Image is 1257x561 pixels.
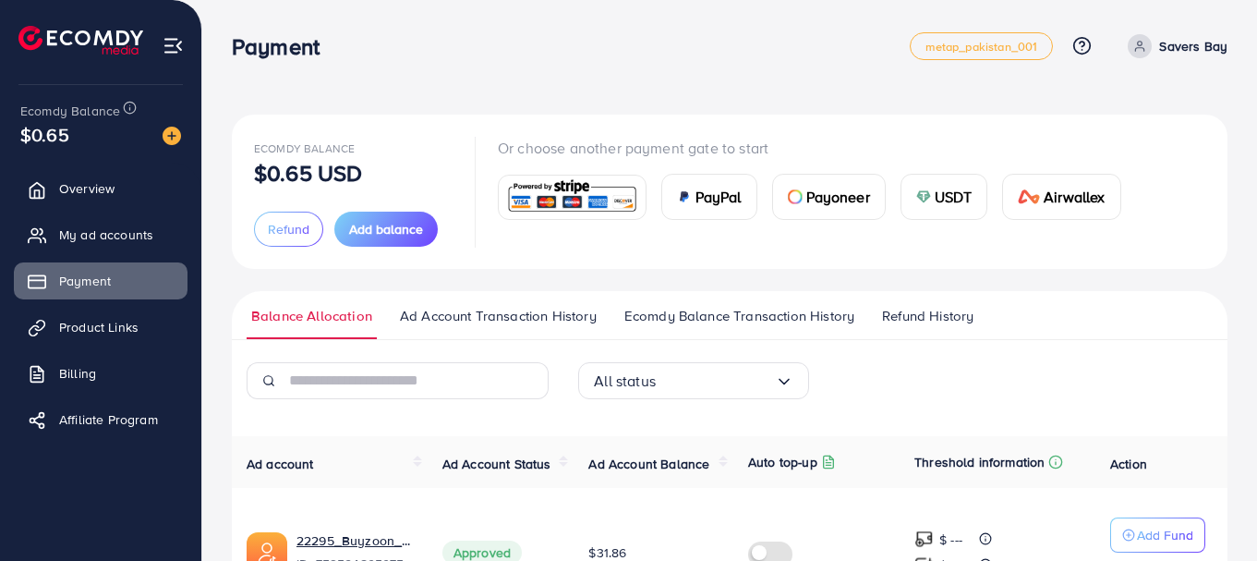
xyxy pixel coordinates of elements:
[1018,189,1040,204] img: card
[1044,186,1105,208] span: Airwallex
[232,33,334,60] h3: Payment
[914,530,934,549] img: top-up amount
[1137,524,1193,546] p: Add Fund
[1002,174,1120,220] a: cardAirwallex
[20,102,120,120] span: Ecomdy Balance
[578,362,809,399] div: Search for option
[14,262,187,299] a: Payment
[59,272,111,290] span: Payment
[695,186,742,208] span: PayPal
[254,140,355,156] span: Ecomdy Balance
[247,455,314,473] span: Ad account
[594,367,656,396] span: All status
[624,306,854,326] span: Ecomdy Balance Transaction History
[59,410,158,429] span: Affiliate Program
[935,186,973,208] span: USDT
[349,220,423,238] span: Add balance
[498,137,1136,159] p: Or choose another payment gate to start
[939,529,962,551] p: $ ---
[916,189,931,204] img: card
[1178,478,1243,547] iframe: Chat
[1159,35,1227,57] p: Savers Bay
[400,306,597,326] span: Ad Account Transaction History
[498,175,647,220] a: card
[882,306,973,326] span: Refund History
[18,26,143,55] img: logo
[20,121,69,148] span: $0.65
[163,35,184,56] img: menu
[14,170,187,207] a: Overview
[1120,34,1227,58] a: Savers Bay
[296,531,413,550] a: 22295_Buyzoon_1754436876148
[334,212,438,247] button: Add balance
[806,186,870,208] span: Payoneer
[772,174,886,220] a: cardPayoneer
[656,367,775,396] input: Search for option
[59,318,139,336] span: Product Links
[925,41,1038,53] span: metap_pakistan_001
[442,455,551,473] span: Ad Account Status
[748,451,817,473] p: Auto top-up
[14,216,187,253] a: My ad accounts
[14,401,187,438] a: Affiliate Program
[163,127,181,145] img: image
[59,226,153,244] span: My ad accounts
[914,451,1045,473] p: Threshold information
[251,306,372,326] span: Balance Allocation
[268,220,309,238] span: Refund
[254,162,362,184] p: $0.65 USD
[1110,518,1205,553] button: Add Fund
[788,189,803,204] img: card
[59,179,115,198] span: Overview
[254,212,323,247] button: Refund
[677,189,692,204] img: card
[588,455,709,473] span: Ad Account Balance
[504,177,640,217] img: card
[910,32,1054,60] a: metap_pakistan_001
[661,174,757,220] a: cardPayPal
[59,364,96,383] span: Billing
[14,355,187,392] a: Billing
[900,174,988,220] a: cardUSDT
[14,309,187,346] a: Product Links
[1110,455,1147,473] span: Action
